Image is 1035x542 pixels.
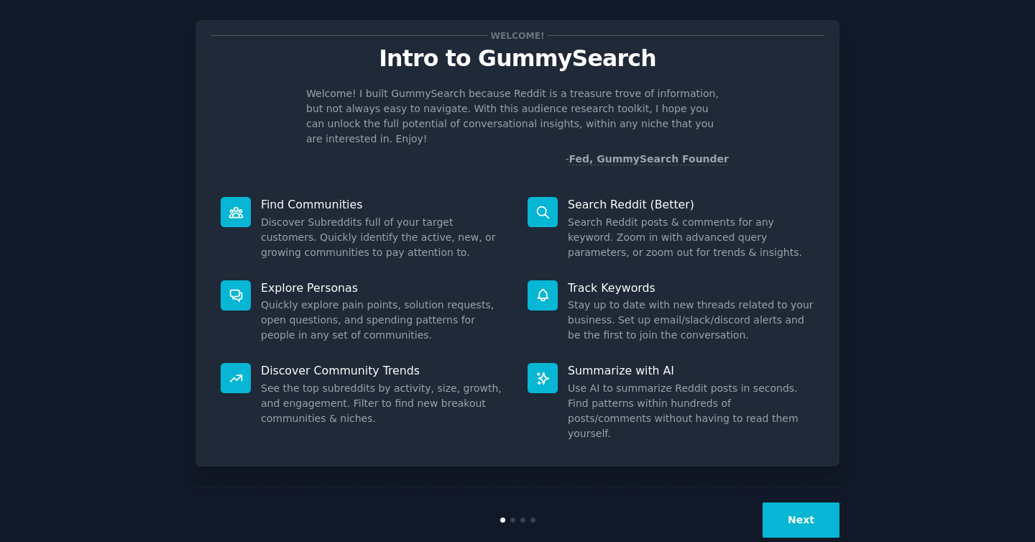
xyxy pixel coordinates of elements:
[261,381,507,426] dd: See the top subreddits by activity, size, growth, and engagement. Filter to find new breakout com...
[568,197,814,212] p: Search Reddit (Better)
[306,86,729,147] p: Welcome! I built GummySearch because Reddit is a treasure trove of information, but not always ea...
[261,363,507,378] p: Discover Community Trends
[261,298,507,343] dd: Quickly explore pain points, solution requests, open questions, and spending patterns for people ...
[568,215,814,260] dd: Search Reddit posts & comments for any keyword. Zoom in with advanced query parameters, or zoom o...
[763,502,839,538] button: Next
[568,363,814,378] p: Summarize with AI
[568,280,814,295] p: Track Keywords
[568,381,814,441] dd: Use AI to summarize Reddit posts in seconds. Find patterns within hundreds of posts/comments with...
[488,28,547,43] span: Welcome!
[565,152,729,167] div: -
[261,280,507,295] p: Explore Personas
[261,215,507,260] dd: Discover Subreddits full of your target customers. Quickly identify the active, new, or growing c...
[568,298,814,343] dd: Stay up to date with new threads related to your business. Set up email/slack/discord alerts and ...
[261,197,507,212] p: Find Communities
[211,46,824,71] p: Intro to GummySearch
[569,153,729,165] a: Fed, GummySearch Founder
